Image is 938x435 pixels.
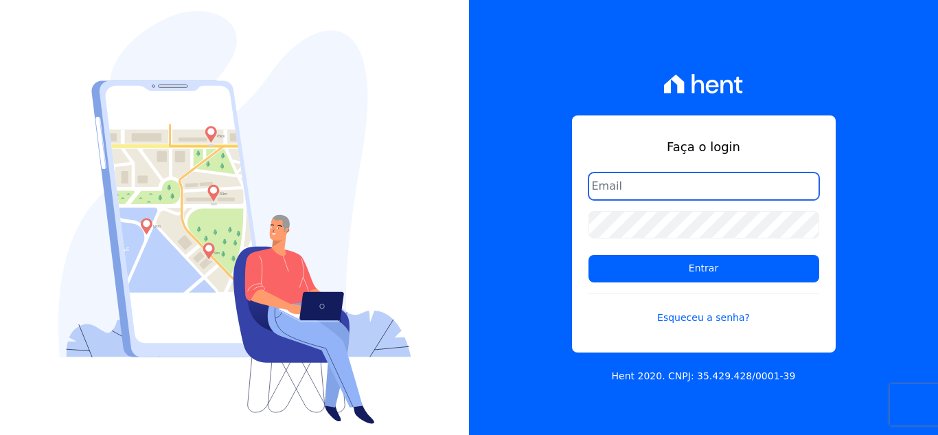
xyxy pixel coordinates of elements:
p: Hent 2020. CNPJ: 35.429.428/0001-39 [612,369,796,383]
h1: Faça o login [588,137,819,156]
input: Email [588,172,819,200]
img: Login [58,11,411,424]
a: Esqueceu a senha? [588,293,819,325]
input: Entrar [588,255,819,282]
